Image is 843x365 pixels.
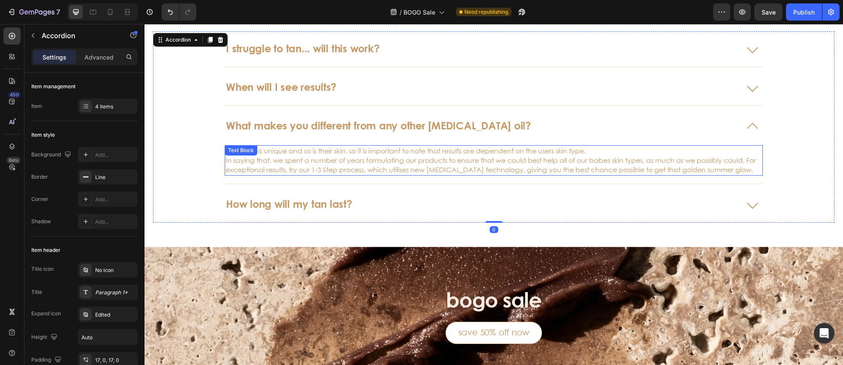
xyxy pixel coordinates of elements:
[84,53,114,62] p: Advanced
[31,149,73,161] div: Background
[95,311,135,319] div: Edited
[95,289,135,296] div: Paragraph 1*
[31,288,42,296] div: Title
[31,173,48,181] div: Border
[31,195,48,203] div: Corner
[464,8,508,16] span: Need republishing
[31,265,54,273] div: Title icon
[31,102,42,110] div: Item
[31,310,61,317] div: Expand icon
[95,266,135,274] div: No icon
[314,304,385,313] p: save 50% off now
[56,7,60,17] p: 7
[762,9,776,16] span: Save
[31,218,51,225] div: Shadow
[754,3,783,21] button: Save
[8,91,21,98] div: 450
[95,174,135,181] div: Line
[31,83,75,90] div: Item management
[95,196,135,203] div: Add...
[345,202,354,209] div: 0
[42,53,66,62] p: Settings
[301,298,398,320] a: save 50% off now
[814,323,834,344] div: Open Intercom Messenger
[42,30,114,41] p: Accordion
[3,3,64,21] button: 7
[793,8,815,17] div: Publish
[162,3,196,21] div: Undo/Redo
[145,24,843,365] iframe: Design area
[84,263,615,289] h3: bogo sale
[31,131,55,139] div: Item style
[95,103,135,111] div: 4 items
[95,356,135,364] div: 17, 0, 17, 0
[31,332,59,343] div: Height
[6,157,21,164] div: Beta
[403,8,435,17] span: BOGO Sale
[95,151,135,159] div: Add...
[95,218,135,226] div: Add...
[31,246,60,254] div: Item header
[78,329,137,345] input: Auto
[400,8,402,17] span: /
[786,3,822,21] button: Publish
